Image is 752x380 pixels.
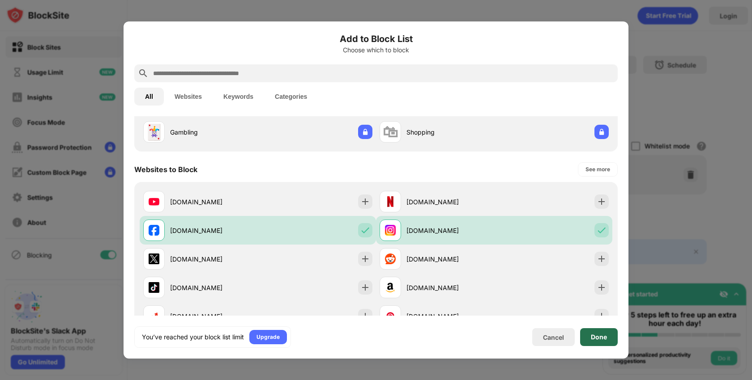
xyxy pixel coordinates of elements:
[149,196,159,207] img: favicons
[406,312,494,321] div: [DOMAIN_NAME]
[170,283,258,292] div: [DOMAIN_NAME]
[406,127,494,137] div: Shopping
[385,311,396,321] img: favicons
[149,225,159,236] img: favicons
[134,165,197,174] div: Websites to Block
[213,88,264,106] button: Keywords
[383,123,398,141] div: 🛍
[385,253,396,264] img: favicons
[406,254,494,264] div: [DOMAIN_NAME]
[385,196,396,207] img: favicons
[138,68,149,79] img: search.svg
[170,226,258,235] div: [DOMAIN_NAME]
[543,334,564,341] div: Cancel
[170,127,258,137] div: Gambling
[585,165,610,174] div: See more
[406,226,494,235] div: [DOMAIN_NAME]
[406,283,494,292] div: [DOMAIN_NAME]
[134,46,618,54] div: Choose which to block
[385,282,396,293] img: favicons
[149,253,159,264] img: favicons
[142,333,244,342] div: You’ve reached your block list limit
[149,311,159,321] img: favicons
[170,254,258,264] div: [DOMAIN_NAME]
[591,334,607,341] div: Done
[385,225,396,236] img: favicons
[264,88,318,106] button: Categories
[406,197,494,207] div: [DOMAIN_NAME]
[145,123,163,141] div: 🃏
[170,197,258,207] div: [DOMAIN_NAME]
[149,282,159,293] img: favicons
[164,88,213,106] button: Websites
[256,333,280,342] div: Upgrade
[170,312,258,321] div: [DOMAIN_NAME]
[134,88,164,106] button: All
[134,32,618,46] h6: Add to Block List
